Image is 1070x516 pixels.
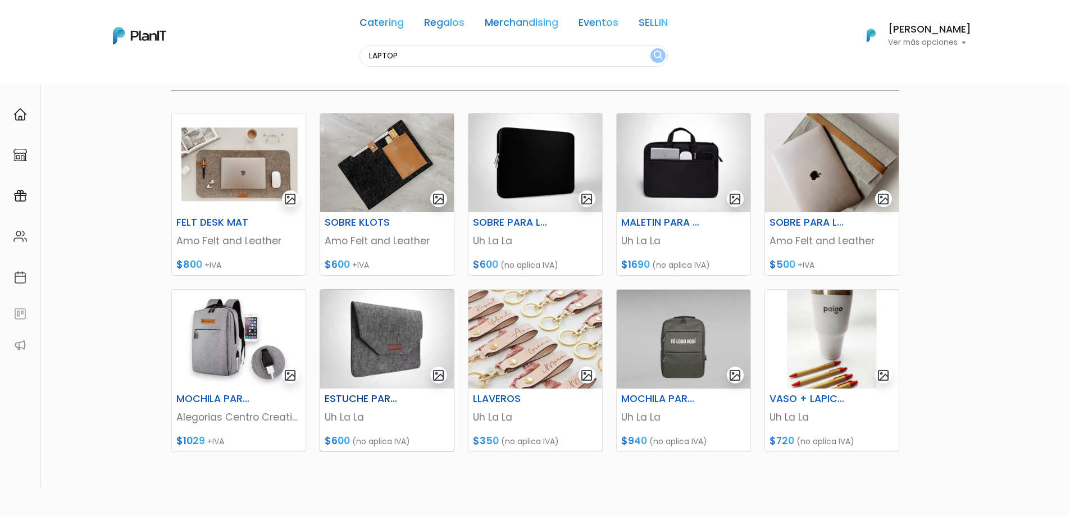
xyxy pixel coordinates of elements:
span: ¡Escríbenos! [58,171,171,182]
p: Amo Felt and Leather [325,234,449,248]
h6: FELT DESK MAT [170,217,262,229]
span: $1690 [621,258,650,271]
a: gallery-light VASO + LAPICERA Uh La La $720 (no aplica IVA) [764,289,899,452]
i: insert_emoticon [171,168,191,182]
a: Catering [359,18,404,31]
a: Merchandising [485,18,558,31]
div: PLAN IT Ya probaste PlanitGO? Vas a poder automatizarlas acciones de todo el año. Escribinos para... [29,79,198,149]
div: J [29,67,198,90]
img: gallery-light [432,193,445,206]
span: $600 [325,434,350,447]
img: thumb_WhatsApp_Image_2023-07-11_at_15.02-PhotoRoom__3_.png [468,113,602,212]
span: (no aplica IVA) [652,259,710,271]
img: thumb_Captura_de_pantalla_2023-07-10_123406.jpg [617,290,750,389]
span: (no aplica IVA) [649,436,707,447]
p: Uh La La [621,410,746,424]
a: SELLIN [639,18,668,31]
img: thumb_Dise%C3%B1o_sin_t%C3%ADtulo_-_2025-01-31T121138.461.png [765,290,899,389]
img: gallery-light [432,369,445,382]
span: $720 [770,434,794,447]
span: $350 [473,434,499,447]
img: gallery-light [284,193,297,206]
img: gallery-light [580,193,593,206]
img: gallery-light [728,369,741,382]
h6: SOBRE PARA LAPTOP [466,217,558,229]
span: $500 [770,258,795,271]
a: gallery-light LLAVEROS Uh La La $350 (no aplica IVA) [468,289,603,452]
a: gallery-light FELT DESK MAT Amo Felt and Leather $800 +IVA [171,113,306,276]
span: +IVA [798,259,814,271]
p: Uh La La [621,234,746,248]
p: Uh La La [473,234,598,248]
span: (no aplica IVA) [796,436,854,447]
span: (no aplica IVA) [500,259,558,271]
span: +IVA [352,259,369,271]
img: people-662611757002400ad9ed0e3c099ab2801c6687ba6c219adb57efc949bc21e19d.svg [13,230,27,243]
h6: SOBRE KLOTS [318,217,410,229]
img: PlanIt Logo [113,27,166,44]
span: $600 [473,258,498,271]
img: partners-52edf745621dab592f3b2c58e3bca9d71375a7ef29c3b500c9f145b62cc070d4.svg [13,339,27,352]
h6: VASO + LAPICERA [763,393,855,405]
a: gallery-light SOBRE PARA LAPTOP Amo Felt and Leather $500 +IVA [764,113,899,276]
img: search_button-432b6d5273f82d61273b3651a40e1bd1b912527efae98b1b7a1b2c0702e16a8d.svg [654,51,662,61]
span: $800 [176,258,202,271]
span: J [113,67,135,90]
img: thumb_image__copia___copia___copia___copia___copia___copia___copia___copia___copia___copia___copi... [172,113,306,212]
img: gallery-light [728,193,741,206]
i: keyboard_arrow_down [174,85,191,102]
p: Uh La La [473,410,598,424]
img: PlanIt Logo [859,23,884,48]
span: +IVA [207,436,224,447]
span: $600 [325,258,350,271]
p: Uh La La [325,410,449,424]
img: user_04fe99587a33b9844688ac17b531be2b.png [90,67,113,90]
p: Ver más opciones [888,39,971,47]
h6: MOCHILA PARA LAPTOP [614,393,707,405]
p: Uh La La [770,410,894,424]
span: $940 [621,434,647,447]
i: send [191,168,213,182]
img: user_d58e13f531133c46cb30575f4d864daf.jpeg [102,56,124,79]
strong: PLAN IT [39,91,72,101]
a: gallery-light SOBRE PARA LAPTOP Uh La La $600 (no aplica IVA) [468,113,603,276]
span: $1029 [176,434,205,447]
img: thumb_047DC430-BED6-4F8E-96A1-582C15DC527E.jpeg [765,113,899,212]
h6: LLAVEROS [466,393,558,405]
img: home-e721727adea9d79c4d83392d1f703f7f8bce08238fde08b1acbfd93340b81755.svg [13,108,27,121]
img: gallery-light [877,193,890,206]
p: Amo Felt and Leather [176,234,301,248]
img: gallery-light [877,369,890,382]
span: +IVA [204,259,221,271]
h6: [PERSON_NAME] [888,25,971,35]
a: gallery-light ESTUCHE PARA LAPTOP Uh La La $600 (no aplica IVA) [320,289,454,452]
a: gallery-light MOCHILA PARA LAPTOP Alegorias Centro Creativo $1029 +IVA [171,289,306,452]
input: Buscá regalos, desayunos, y más [359,45,668,67]
h6: MALETIN PARA NOTEBOOK [614,217,707,229]
a: gallery-light MOCHILA PARA LAPTOP Uh La La $940 (no aplica IVA) [616,289,751,452]
h6: ESTUCHE PARA LAPTOP [318,393,410,405]
img: feedback-78b5a0c8f98aac82b08bfc38622c3050aee476f2c9584af64705fc4e61158814.svg [13,307,27,321]
img: gallery-light [284,369,297,382]
img: thumb_image__copia___copia___copia___copia___copia___copia___copia___copia___copia_-Photoroom__18... [172,290,306,389]
a: Regalos [424,18,465,31]
a: gallery-light MALETIN PARA NOTEBOOK Uh La La $1690 (no aplica IVA) [616,113,751,276]
p: Alegorias Centro Creativo [176,410,301,424]
p: Amo Felt and Leather [770,234,894,248]
h6: MOCHILA PARA LAPTOP [170,393,262,405]
img: gallery-light [580,369,593,382]
a: Eventos [579,18,618,31]
img: thumb_WhatsApp_Image_2023-07-11_at_15.02-PhotoRoom.png [617,113,750,212]
img: marketplace-4ceaa7011d94191e9ded77b95e3339b90024bf715f7c57f8cf31f2d8c509eaba.svg [13,148,27,162]
img: thumb_WhatsApp_Image_2024-02-25_at_20.19.14.jpeg [468,290,602,389]
button: PlanIt Logo [PERSON_NAME] Ver más opciones [852,21,971,50]
img: thumb_sobreklotzchico2.jpg [320,113,454,212]
a: gallery-light SOBRE KLOTS Amo Felt and Leather $600 +IVA [320,113,454,276]
img: campaigns-02234683943229c281be62815700db0a1741e53638e28bf9629b52c665b00959.svg [13,189,27,203]
h6: SOBRE PARA LAPTOP [763,217,855,229]
img: calendar-87d922413cdce8b2cf7b7f5f62616a5cf9e4887200fb71536465627b3292af00.svg [13,271,27,284]
span: (no aplica IVA) [352,436,410,447]
p: Ya probaste PlanitGO? Vas a poder automatizarlas acciones de todo el año. Escribinos para saber más! [39,103,188,140]
img: thumb_WhatsApp_Image_2023-09-06_at_19.29-PhotoRoom.png [320,290,454,389]
span: (no aplica IVA) [501,436,559,447]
